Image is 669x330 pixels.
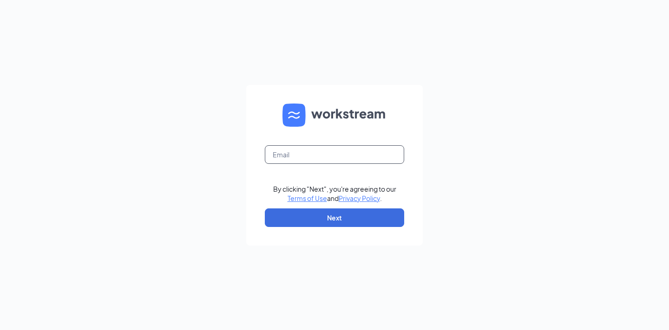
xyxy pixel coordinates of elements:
[265,208,404,227] button: Next
[282,104,387,127] img: WS logo and Workstream text
[288,194,327,202] a: Terms of Use
[339,194,380,202] a: Privacy Policy
[265,145,404,164] input: Email
[273,184,396,203] div: By clicking "Next", you're agreeing to our and .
